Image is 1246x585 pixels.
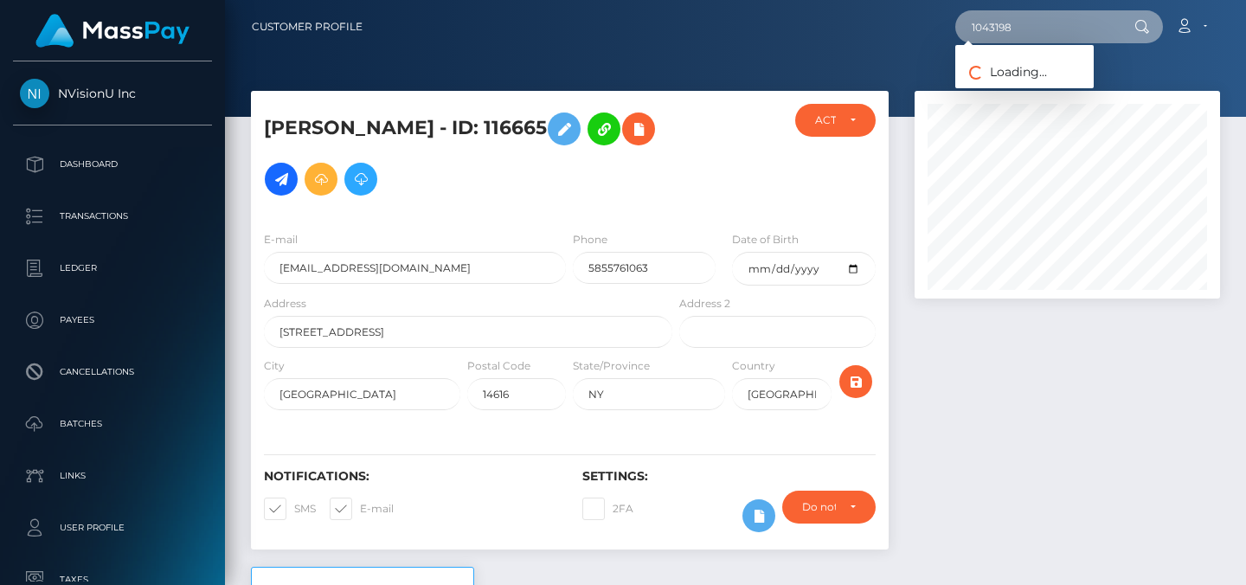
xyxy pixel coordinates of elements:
label: Country [732,358,775,374]
h6: Notifications: [264,469,556,484]
p: Cancellations [20,359,205,385]
a: User Profile [13,506,212,550]
a: Dashboard [13,143,212,186]
input: Search... [955,10,1118,43]
h5: [PERSON_NAME] - ID: 116665 [264,104,663,204]
button: Do not require [782,491,876,524]
button: ACTIVE [795,104,876,137]
p: Transactions [20,203,205,229]
a: Transactions [13,195,212,238]
h6: Settings: [582,469,875,484]
a: Customer Profile [252,9,363,45]
label: E-mail [264,232,298,247]
span: Loading... [955,64,1047,80]
label: SMS [264,498,316,520]
p: Ledger [20,255,205,281]
a: Initiate Payout [265,163,298,196]
label: Date of Birth [732,232,799,247]
div: ACTIVE [815,113,836,127]
a: Payees [13,299,212,342]
p: Payees [20,307,205,333]
label: 2FA [582,498,633,520]
label: Address [264,296,306,312]
label: Address 2 [679,296,730,312]
p: Links [20,463,205,489]
label: Postal Code [467,358,530,374]
label: E-mail [330,498,394,520]
p: Batches [20,411,205,437]
a: Cancellations [13,350,212,394]
label: State/Province [573,358,650,374]
div: Do not require [802,500,836,514]
label: City [264,358,285,374]
p: User Profile [20,515,205,541]
img: NVisionU Inc [20,79,49,108]
p: Dashboard [20,151,205,177]
span: NVisionU Inc [13,86,212,101]
a: Links [13,454,212,498]
label: Phone [573,232,607,247]
a: Batches [13,402,212,446]
img: MassPay Logo [35,14,189,48]
a: Ledger [13,247,212,290]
